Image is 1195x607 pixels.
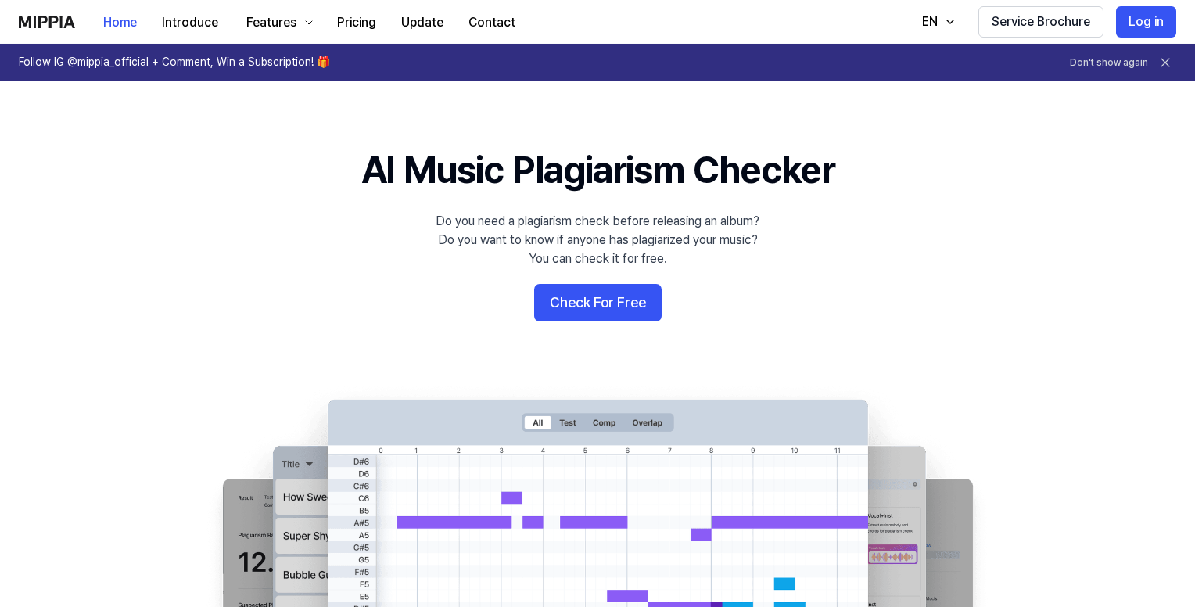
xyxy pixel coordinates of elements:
[19,55,330,70] h1: Follow IG @mippia_official + Comment, Win a Subscription! 🎁
[243,13,300,32] div: Features
[389,7,456,38] button: Update
[361,144,834,196] h1: AI Music Plagiarism Checker
[1070,56,1148,70] button: Don't show again
[149,7,231,38] button: Introduce
[91,7,149,38] button: Home
[325,7,389,38] button: Pricing
[534,284,662,321] button: Check For Free
[19,16,75,28] img: logo
[389,1,456,44] a: Update
[906,6,966,38] button: EN
[231,7,325,38] button: Features
[456,7,528,38] button: Contact
[91,1,149,44] a: Home
[978,6,1103,38] button: Service Brochure
[1116,6,1176,38] button: Log in
[919,13,941,31] div: EN
[436,212,759,268] div: Do you need a plagiarism check before releasing an album? Do you want to know if anyone has plagi...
